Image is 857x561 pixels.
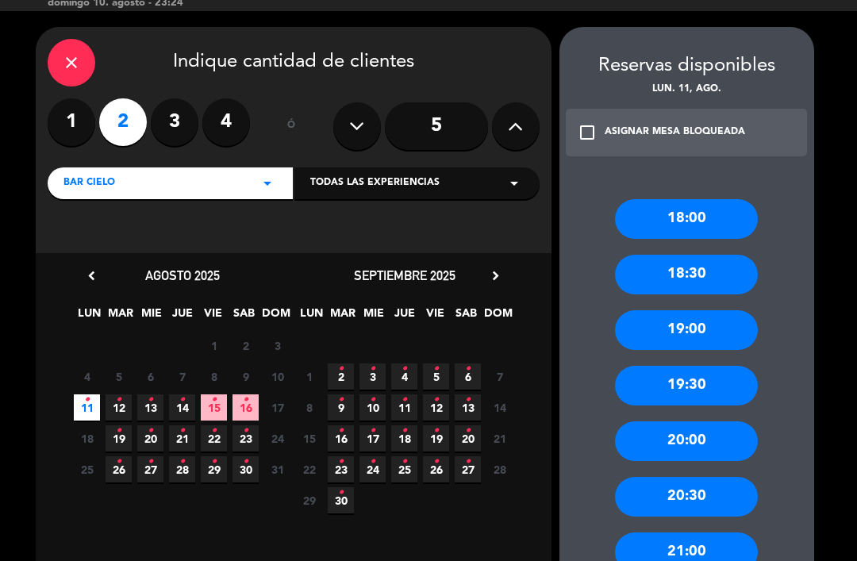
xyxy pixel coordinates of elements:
[359,363,386,390] span: 3
[264,332,290,359] span: 3
[264,363,290,390] span: 10
[359,394,386,421] span: 10
[391,363,417,390] span: 4
[328,487,354,513] span: 30
[201,394,227,421] span: 15
[264,394,290,421] span: 17
[338,418,344,444] i: •
[505,174,524,193] i: arrow_drop_down
[615,255,758,294] div: 18:30
[370,418,375,444] i: •
[433,418,439,444] i: •
[233,456,259,482] span: 30
[422,304,448,330] span: VIE
[455,425,481,451] span: 20
[328,394,354,421] span: 9
[402,418,407,444] i: •
[296,363,322,390] span: 1
[338,356,344,382] i: •
[266,98,317,154] div: ó
[615,421,758,461] div: 20:00
[169,456,195,482] span: 28
[137,456,163,482] span: 27
[354,267,455,283] span: septiembre 2025
[615,477,758,517] div: 20:30
[298,304,325,330] span: LUN
[137,394,163,421] span: 13
[338,387,344,413] i: •
[48,98,95,146] label: 1
[465,356,471,382] i: •
[137,425,163,451] span: 20
[338,449,344,475] i: •
[233,332,259,359] span: 2
[106,363,132,390] span: 5
[423,363,449,390] span: 5
[201,363,227,390] span: 8
[116,387,121,413] i: •
[233,394,259,421] span: 16
[423,456,449,482] span: 26
[465,387,471,413] i: •
[137,363,163,390] span: 6
[328,456,354,482] span: 23
[74,363,100,390] span: 4
[391,304,417,330] span: JUE
[486,363,513,390] span: 7
[148,449,153,475] i: •
[63,175,115,191] span: Bar Cielo
[486,456,513,482] span: 28
[455,394,481,421] span: 13
[169,425,195,451] span: 21
[328,363,354,390] span: 2
[402,356,407,382] i: •
[359,425,386,451] span: 17
[391,394,417,421] span: 11
[233,425,259,451] span: 23
[74,394,100,421] span: 11
[179,449,185,475] i: •
[296,487,322,513] span: 29
[264,456,290,482] span: 31
[99,98,147,146] label: 2
[211,449,217,475] i: •
[74,425,100,451] span: 18
[423,394,449,421] span: 12
[179,387,185,413] i: •
[243,387,248,413] i: •
[83,267,100,284] i: chevron_left
[211,387,217,413] i: •
[179,418,185,444] i: •
[202,98,250,146] label: 4
[84,387,90,413] i: •
[370,449,375,475] i: •
[296,425,322,451] span: 15
[231,304,257,330] span: SAB
[370,387,375,413] i: •
[262,304,288,330] span: DOM
[201,425,227,451] span: 22
[486,394,513,421] span: 14
[559,82,814,98] div: lun. 11, ago.
[200,304,226,330] span: VIE
[487,267,504,284] i: chevron_right
[360,304,386,330] span: MIE
[233,363,259,390] span: 9
[559,51,814,82] div: Reservas disponibles
[310,175,440,191] span: Todas las experiencias
[329,304,355,330] span: MAR
[48,39,540,86] div: Indique cantidad de clientes
[169,394,195,421] span: 14
[391,456,417,482] span: 25
[615,366,758,405] div: 19:30
[453,304,479,330] span: SAB
[465,418,471,444] i: •
[486,425,513,451] span: 21
[243,449,248,475] i: •
[455,363,481,390] span: 6
[433,356,439,382] i: •
[370,356,375,382] i: •
[76,304,102,330] span: LUN
[258,174,277,193] i: arrow_drop_down
[359,456,386,482] span: 24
